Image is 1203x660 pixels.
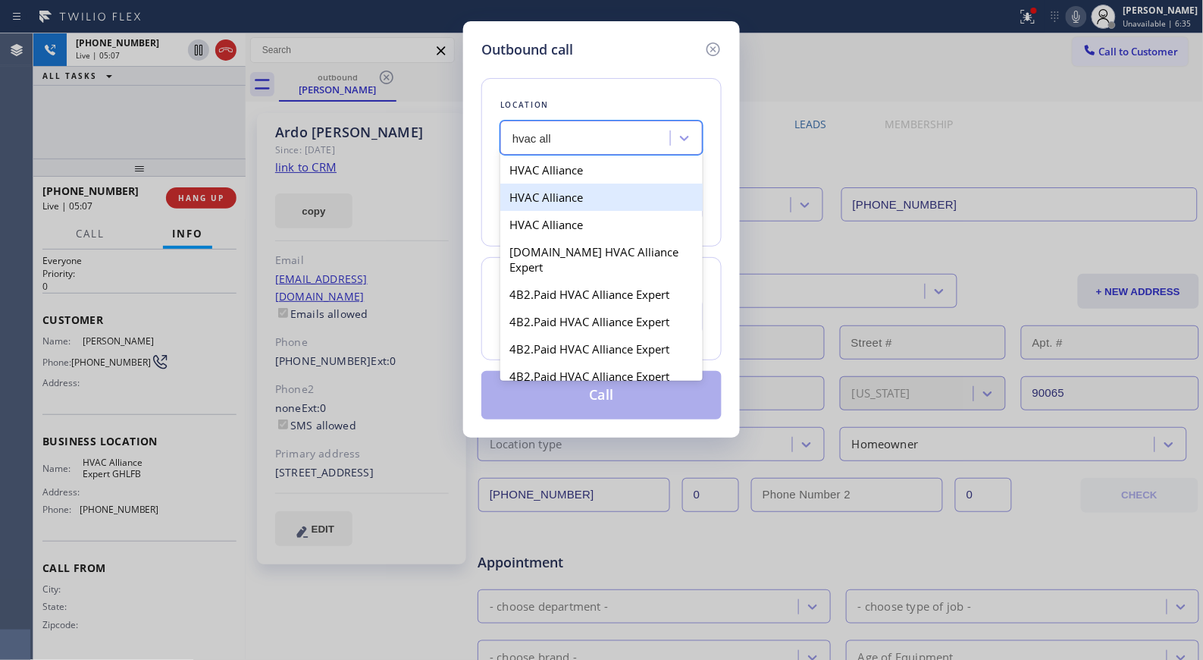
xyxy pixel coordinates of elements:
[500,156,703,184] div: HVAC Alliance
[481,371,722,420] button: Call
[500,335,703,363] div: 4B2.Paid HVAC Alliance Expert
[500,97,703,113] div: Location
[500,238,703,281] div: [DOMAIN_NAME] HVAC Alliance Expert
[500,363,703,390] div: 4B2.Paid HVAC Alliance Expert
[500,184,703,211] div: HVAC Alliance
[500,308,703,335] div: 4B2.Paid HVAC Alliance Expert
[481,39,573,60] h5: Outbound call
[500,211,703,238] div: HVAC Alliance
[500,281,703,308] div: 4B2.Paid HVAC Alliance Expert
